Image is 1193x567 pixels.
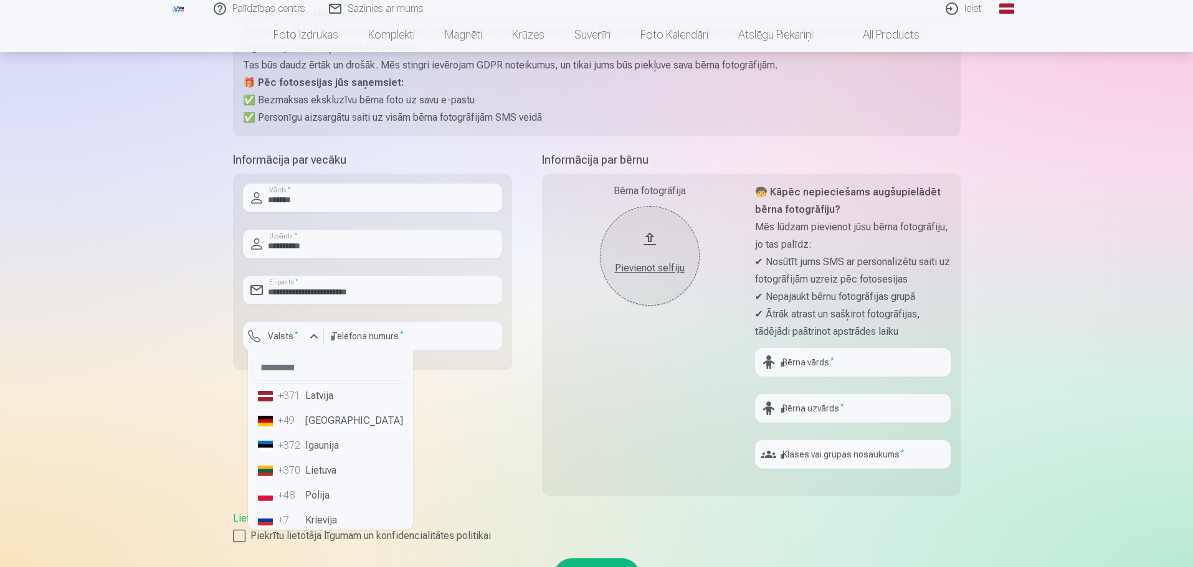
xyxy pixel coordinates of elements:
[172,5,186,12] img: /fa1
[828,17,934,52] a: All products
[723,17,828,52] a: Atslēgu piekariņi
[253,433,408,458] li: Igaunija
[233,512,312,524] a: Lietošanas līgums
[263,330,303,342] label: Valsts
[755,218,951,253] p: Mēs lūdzam pievienot jūsu bērna fotogrāfiju, jo tas palīdz:
[542,151,961,169] h5: Informācija par bērnu
[259,17,353,52] a: Foto izdrukas
[243,91,951,109] p: ✅ Bezmaksas ekskluzīvu bērna foto uz savu e-pastu
[625,17,723,52] a: Foto kalendāri
[233,511,961,543] div: ,
[253,458,408,483] li: Lietuva
[243,57,951,74] p: Tas būs daudz ērtāk un drošāk. Mēs stingri ievērojam GDPR noteikumus, un tikai jums būs piekļuve ...
[497,17,559,52] a: Krūzes
[278,463,303,478] div: +370
[278,413,303,428] div: +49
[559,17,625,52] a: Suvenīri
[278,488,303,503] div: +48
[755,253,951,288] p: ✔ Nosūtīt jums SMS ar personalizētu saiti uz fotogrāfijām uzreiz pēc fotosesijas
[233,528,961,543] label: Piekrītu lietotāja līgumam un konfidencialitātes politikai
[243,109,951,126] p: ✅ Personīgu aizsargātu saiti uz visām bērna fotogrāfijām SMS veidā
[755,186,941,215] strong: 🧒 Kāpēc nepieciešams augšupielādēt bērna fotogrāfiju?
[353,17,430,52] a: Komplekti
[253,408,408,433] li: [GEOGRAPHIC_DATA]
[243,77,404,88] strong: 🎁 Pēc fotosesijas jūs saņemsiet:
[253,383,408,408] li: Latvija
[278,513,303,528] div: +7
[278,438,303,453] div: +372
[243,322,324,350] button: Valsts*
[253,483,408,508] li: Polija
[755,288,951,306] p: ✔ Nepajaukt bērnu fotogrāfijas grupā
[755,306,951,340] p: ✔ Ātrāk atrast un sašķirot fotogrāfijas, tādējādi paātrinot apstrādes laiku
[253,508,408,533] li: Krievija
[430,17,497,52] a: Magnēti
[552,184,748,199] div: Bērna fotogrāfija
[600,206,700,306] button: Pievienot selfiju
[278,388,303,403] div: +371
[612,261,687,276] div: Pievienot selfiju
[233,151,512,169] h5: Informācija par vecāku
